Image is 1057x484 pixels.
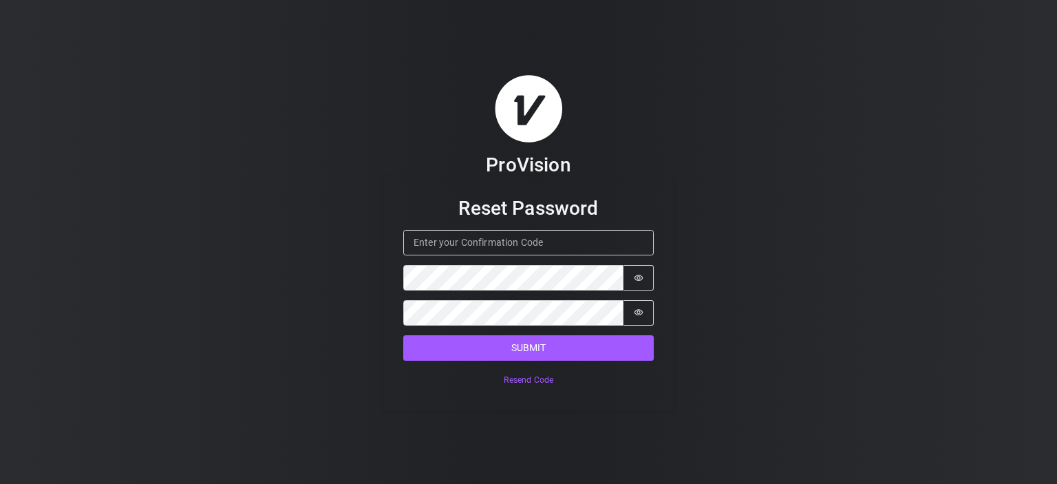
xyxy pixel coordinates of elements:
h3: Reset Password [403,196,654,220]
h3: ProVision [486,153,570,177]
button: Show password [623,300,654,326]
button: Resend Code [403,370,654,390]
button: Submit [403,335,654,361]
input: Enter your Confirmation Code [403,230,654,255]
button: Show password [623,265,654,291]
